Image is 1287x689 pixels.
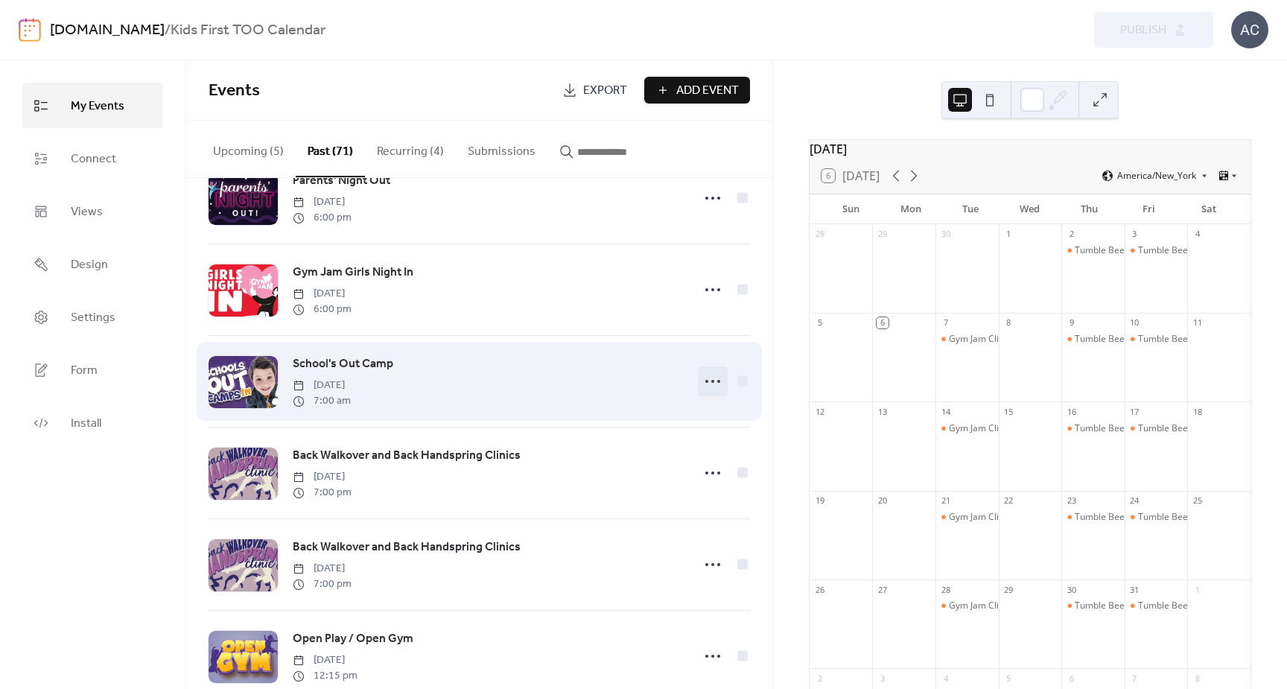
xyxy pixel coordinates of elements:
[877,673,888,684] div: 3
[1066,673,1077,684] div: 6
[1192,673,1203,684] div: 8
[935,422,999,435] div: Gym Jam Clinicis
[877,317,888,328] div: 6
[940,317,951,328] div: 7
[293,629,413,649] a: Open Play / Open Gym
[1138,333,1232,346] div: Tumble Bee Open Play
[1231,11,1268,48] div: AC
[676,82,739,100] span: Add Event
[293,172,390,190] span: Parents' Night Out
[201,121,296,176] button: Upcoming (5)
[1003,229,1014,240] div: 1
[877,584,888,595] div: 27
[1125,244,1188,257] div: Tumble Bee Open Play
[1138,511,1232,524] div: Tumble Bee Open Play
[940,229,951,240] div: 30
[293,171,390,191] a: Parents' Night Out
[293,194,352,210] span: [DATE]
[1066,229,1077,240] div: 2
[1003,673,1014,684] div: 5
[293,264,413,282] span: Gym Jam Girls Night In
[1129,229,1140,240] div: 3
[22,83,163,128] a: My Events
[1003,495,1014,507] div: 22
[1117,171,1196,180] span: America/New_York
[1129,673,1140,684] div: 7
[940,673,951,684] div: 4
[1129,406,1140,417] div: 17
[1192,495,1203,507] div: 25
[71,412,101,435] span: Install
[1119,194,1179,224] div: Fri
[1138,600,1232,612] div: Tumble Bee Open Play
[50,16,165,45] a: [DOMAIN_NAME]
[22,241,163,287] a: Design
[293,378,351,393] span: [DATE]
[293,653,357,668] span: [DATE]
[1138,244,1232,257] div: Tumble Bee Open Play
[71,253,108,276] span: Design
[22,294,163,340] a: Settings
[1075,600,1169,612] div: Tumble Bee Open Play
[1129,317,1140,328] div: 10
[940,584,951,595] div: 28
[583,82,627,100] span: Export
[1066,584,1077,595] div: 30
[1125,600,1188,612] div: Tumble Bee Open Play
[1075,422,1169,435] div: Tumble Bee Open Play
[881,194,941,224] div: Mon
[209,74,260,107] span: Events
[1192,229,1203,240] div: 4
[293,393,351,409] span: 7:00 am
[1125,422,1188,435] div: Tumble Bee Open Play
[71,95,124,118] span: My Events
[814,584,825,595] div: 26
[293,355,393,373] span: School's Out Camp
[22,400,163,445] a: Install
[19,18,41,42] img: logo
[935,600,999,612] div: Gym Jam Clinicis
[551,77,638,104] a: Export
[293,561,352,577] span: [DATE]
[814,406,825,417] div: 12
[1066,317,1077,328] div: 9
[22,136,163,181] a: Connect
[822,194,881,224] div: Sun
[1066,495,1077,507] div: 23
[293,469,352,485] span: [DATE]
[22,347,163,393] a: Form
[935,333,999,346] div: Gym Jam Clinicis
[1125,511,1188,524] div: Tumble Bee Open Play
[1179,194,1239,224] div: Sat
[877,406,888,417] div: 13
[1060,194,1119,224] div: Thu
[1003,584,1014,595] div: 29
[165,16,171,45] b: /
[814,317,825,328] div: 5
[1075,244,1169,257] div: Tumble Bee Open Play
[71,359,98,382] span: Form
[365,121,456,176] button: Recurring (4)
[644,77,750,104] button: Add Event
[1138,422,1232,435] div: Tumble Bee Open Play
[949,511,1017,524] div: Gym Jam Clinicis
[71,306,115,329] span: Settings
[1125,333,1188,346] div: Tumble Bee Open Play
[1003,317,1014,328] div: 8
[171,16,325,45] b: Kids First TOO Calendar
[814,229,825,240] div: 28
[814,495,825,507] div: 19
[1066,406,1077,417] div: 16
[296,121,365,177] button: Past (71)
[1192,317,1203,328] div: 11
[1000,194,1060,224] div: Wed
[293,286,352,302] span: [DATE]
[877,229,888,240] div: 29
[1061,511,1125,524] div: Tumble Bee Open Play
[810,140,1251,158] div: [DATE]
[877,495,888,507] div: 20
[814,673,825,684] div: 2
[1192,584,1203,595] div: 1
[293,538,521,557] a: Back Walkover and Back Handspring Clinics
